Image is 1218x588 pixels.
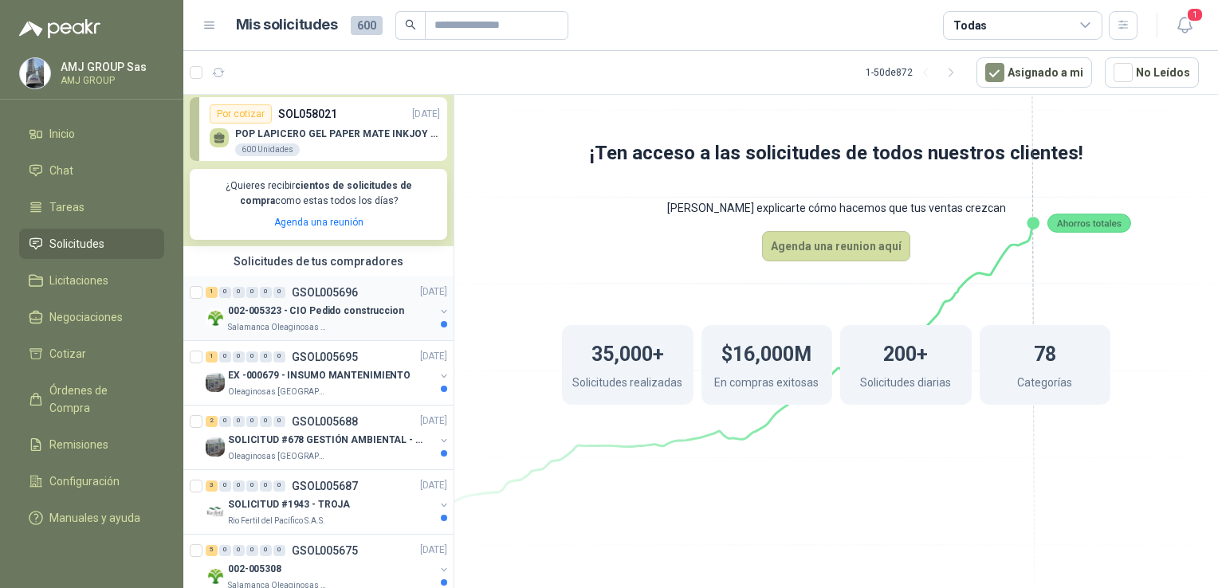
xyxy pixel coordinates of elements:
[49,436,108,453] span: Remisiones
[976,57,1092,88] button: Asignado a mi
[233,416,245,427] div: 0
[49,308,123,326] span: Negociaciones
[292,416,358,427] p: GSOL005688
[1186,7,1204,22] span: 1
[228,515,325,527] p: Rio Fertil del Pacífico S.A.S.
[19,503,164,533] a: Manuales y ayuda
[49,472,120,490] span: Configuración
[219,351,231,363] div: 0
[235,128,440,139] p: POP LAPICERO GEL PAPER MATE INKJOY 0.7 (Revisar el adjunto)
[61,61,160,73] p: AMJ GROUP Sas
[883,335,928,370] h1: 200+
[420,284,447,300] p: [DATE]
[19,119,164,149] a: Inicio
[240,180,412,206] b: cientos de solicitudes de compra
[61,76,160,85] p: AMJ GROUP
[246,480,258,492] div: 0
[273,287,285,298] div: 0
[591,335,664,370] h1: 35,000+
[721,335,811,370] h1: $16,000M
[49,125,75,143] span: Inicio
[206,480,218,492] div: 3
[206,545,218,556] div: 5
[228,450,328,463] p: Oleaginosas [GEOGRAPHIC_DATA][PERSON_NAME]
[273,416,285,427] div: 0
[19,375,164,423] a: Órdenes de Compra
[19,155,164,186] a: Chat
[228,304,404,319] p: 002-005323 - CIO Pedido construccion
[49,235,104,253] span: Solicitudes
[278,105,337,123] p: SOL058021
[49,345,86,363] span: Cotizar
[206,373,225,392] img: Company Logo
[292,545,358,556] p: GSOL005675
[273,351,285,363] div: 0
[49,382,149,417] span: Órdenes de Compra
[260,287,272,298] div: 0
[228,433,426,448] p: SOLICITUD #678 GESTIÓN AMBIENTAL - TUMACO
[19,229,164,259] a: Solicitudes
[228,386,328,398] p: Oleaginosas [GEOGRAPHIC_DATA][PERSON_NAME]
[206,476,450,527] a: 3 0 0 0 0 0 GSOL005687[DATE] Company LogoSOLICITUD #1943 - TROJARio Fertil del Pacífico S.A.S.
[228,368,411,383] p: EX -000679 - INSUMO MANTENIMIENTO
[866,60,964,85] div: 1 - 50 de 872
[420,478,447,493] p: [DATE]
[206,347,450,398] a: 1 0 0 0 0 0 GSOL005695[DATE] Company LogoEX -000679 - INSUMO MANTENIMIENTOOleaginosas [GEOGRAPHIC...
[953,17,987,34] div: Todas
[49,198,84,216] span: Tareas
[206,412,450,463] a: 2 0 0 0 0 0 GSOL005688[DATE] Company LogoSOLICITUD #678 GESTIÓN AMBIENTAL - TUMACOOleaginosas [GE...
[260,351,272,363] div: 0
[206,416,218,427] div: 2
[49,162,73,179] span: Chat
[183,246,454,276] div: Solicitudes de tus compradores
[420,349,447,364] p: [DATE]
[412,107,440,122] p: [DATE]
[19,265,164,296] a: Licitaciones
[292,287,358,298] p: GSOL005696
[246,351,258,363] div: 0
[210,104,272,123] div: Por cotizar
[714,374,819,395] p: En compras exitosas
[273,480,285,492] div: 0
[235,143,300,156] div: 600 Unidades
[20,58,50,88] img: Company Logo
[260,480,272,492] div: 0
[420,543,447,558] p: [DATE]
[292,351,358,363] p: GSOL005695
[199,178,438,209] p: ¿Quieres recibir como estas todos los días?
[1017,374,1072,395] p: Categorías
[206,283,450,334] a: 1 0 0 0 0 0 GSOL005696[DATE] Company Logo002-005323 - CIO Pedido construccionSalamanca Oleaginosa...
[19,429,164,460] a: Remisiones
[1034,335,1056,370] h1: 78
[572,374,682,395] p: Solicitudes realizadas
[246,416,258,427] div: 0
[246,287,258,298] div: 0
[219,287,231,298] div: 0
[273,545,285,556] div: 0
[351,16,383,35] span: 600
[1105,57,1199,88] button: No Leídos
[1170,11,1199,40] button: 1
[405,19,416,30] span: search
[19,19,100,38] img: Logo peakr
[206,502,225,521] img: Company Logo
[219,480,231,492] div: 0
[219,545,231,556] div: 0
[236,14,338,37] h1: Mis solicitudes
[19,302,164,332] a: Negociaciones
[19,339,164,369] a: Cotizar
[246,545,258,556] div: 0
[19,192,164,222] a: Tareas
[206,566,225,586] img: Company Logo
[762,231,910,261] button: Agenda una reunion aquí
[219,416,231,427] div: 0
[228,562,281,577] p: 002-005308
[233,351,245,363] div: 0
[49,272,108,289] span: Licitaciones
[19,466,164,496] a: Configuración
[206,437,225,457] img: Company Logo
[260,416,272,427] div: 0
[206,287,218,298] div: 1
[233,480,245,492] div: 0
